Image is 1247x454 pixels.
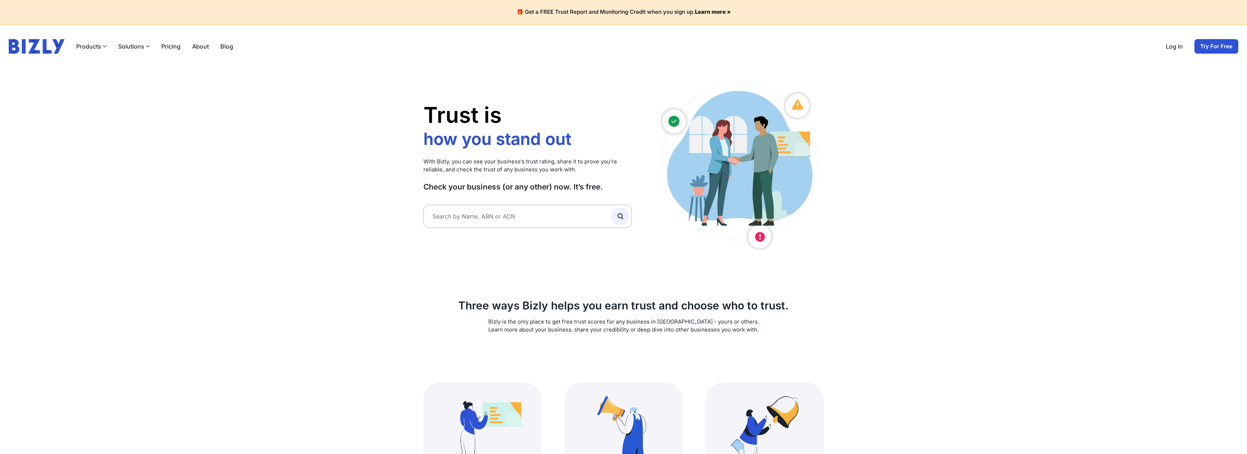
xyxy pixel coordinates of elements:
img: Australian small business owners illustration [654,80,824,250]
h4: 🎁 Get a FREE Trust Report and Monitoring Credit when you sign up. [9,9,1238,16]
input: Search by Name, ABN or ACN [423,205,632,228]
button: Products [76,42,107,51]
li: who you work with [423,149,575,170]
a: Pricing [161,42,181,51]
p: Bizly is the only place to get free trust scores for any business in [GEOGRAPHIC_DATA] - yours or... [423,318,824,334]
a: Learn more » [695,8,731,15]
span: Trust is [423,102,502,128]
h3: Check your business (or any other) now. It’s free. [423,182,632,192]
a: Try For Free [1194,39,1238,54]
button: Solutions [118,42,150,51]
p: With Bizly, you can see your business’s trust rating, share it to prove you’re reliable, and chec... [423,158,632,174]
h2: Three ways Bizly helps you earn trust and choose who to trust. [423,299,824,312]
a: Blog [220,42,233,51]
a: Log in [1166,42,1183,51]
li: how you stand out [423,129,575,150]
a: About [192,42,209,51]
